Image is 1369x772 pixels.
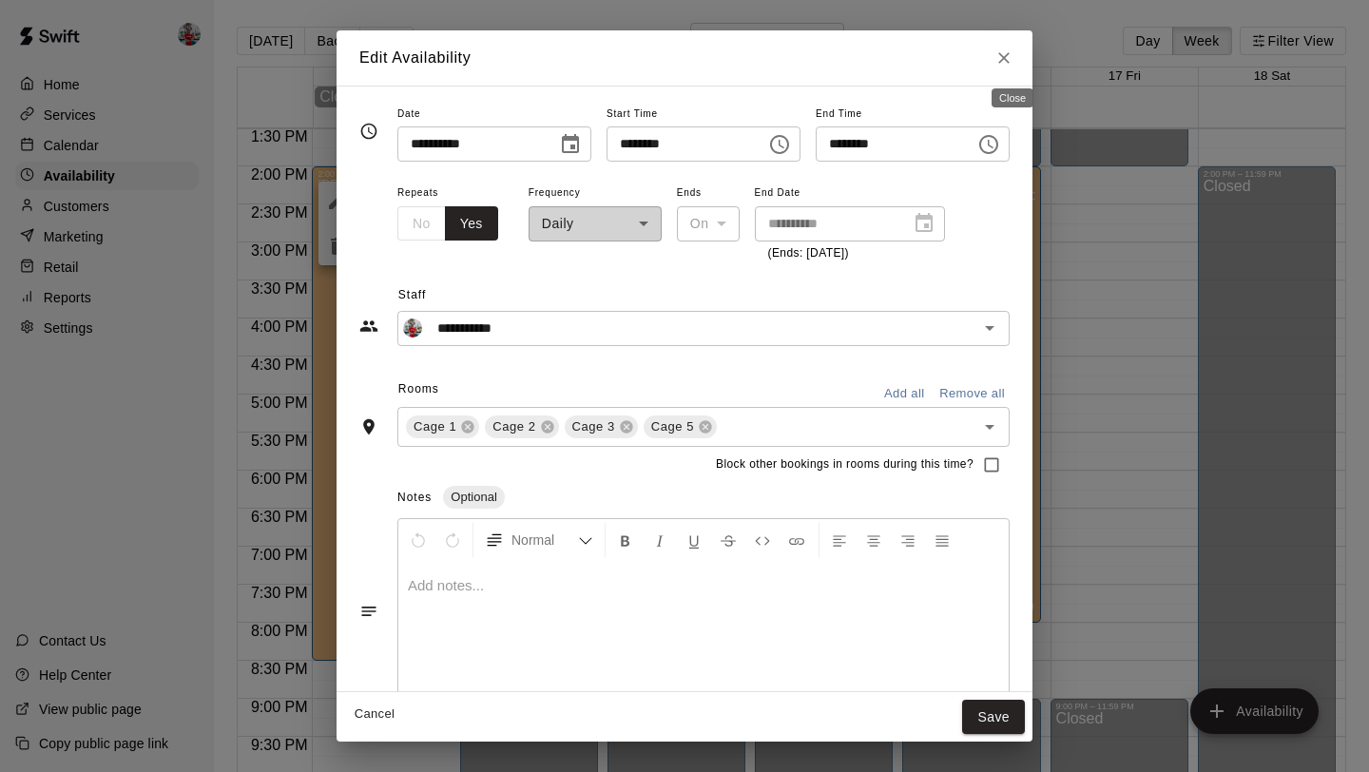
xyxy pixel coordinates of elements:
[677,181,740,206] span: Ends
[397,181,513,206] span: Repeats
[398,280,1010,311] span: Staff
[716,455,974,474] span: Block other bookings in rooms during this time?
[746,523,779,557] button: Insert Code
[976,315,1003,341] button: Open
[609,523,642,557] button: Format Bold
[962,700,1025,735] button: Save
[398,382,439,396] span: Rooms
[926,523,958,557] button: Justify Align
[359,602,378,621] svg: Notes
[359,317,378,336] svg: Staff
[970,125,1008,164] button: Choose time, selected time is 8:30 PM
[485,415,558,438] div: Cage 2
[935,379,1010,409] button: Remove all
[477,523,601,557] button: Formatting Options
[529,181,662,206] span: Frequency
[359,417,378,436] svg: Rooms
[443,490,504,504] span: Optional
[761,125,799,164] button: Choose time, selected time is 2:00 PM
[644,523,676,557] button: Format Italics
[892,523,924,557] button: Right Align
[816,102,1010,127] span: End Time
[445,206,498,241] button: Yes
[397,206,498,241] div: outlined button group
[678,523,710,557] button: Format Underline
[397,102,591,127] span: Date
[436,523,469,557] button: Redo
[644,417,702,436] span: Cage 5
[858,523,890,557] button: Center Align
[874,379,935,409] button: Add all
[485,417,543,436] span: Cage 2
[403,318,422,338] img: Kylie Chung
[712,523,744,557] button: Format Strikethrough
[781,523,813,557] button: Insert Link
[644,415,717,438] div: Cage 5
[976,414,1003,440] button: Open
[359,122,378,141] svg: Timing
[402,523,434,557] button: Undo
[344,700,405,729] button: Cancel
[987,41,1021,75] button: Close
[565,417,623,436] span: Cage 3
[397,491,432,504] span: Notes
[992,88,1033,107] div: Close
[511,531,578,550] span: Normal
[406,415,479,438] div: Cage 1
[823,523,856,557] button: Left Align
[359,46,471,70] h6: Edit Availability
[677,206,740,241] div: On
[565,415,638,438] div: Cage 3
[406,417,464,436] span: Cage 1
[755,181,945,206] span: End Date
[551,125,589,164] button: Choose date, selected date is Oct 12, 2025
[607,102,800,127] span: Start Time
[768,244,932,263] p: (Ends: [DATE])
